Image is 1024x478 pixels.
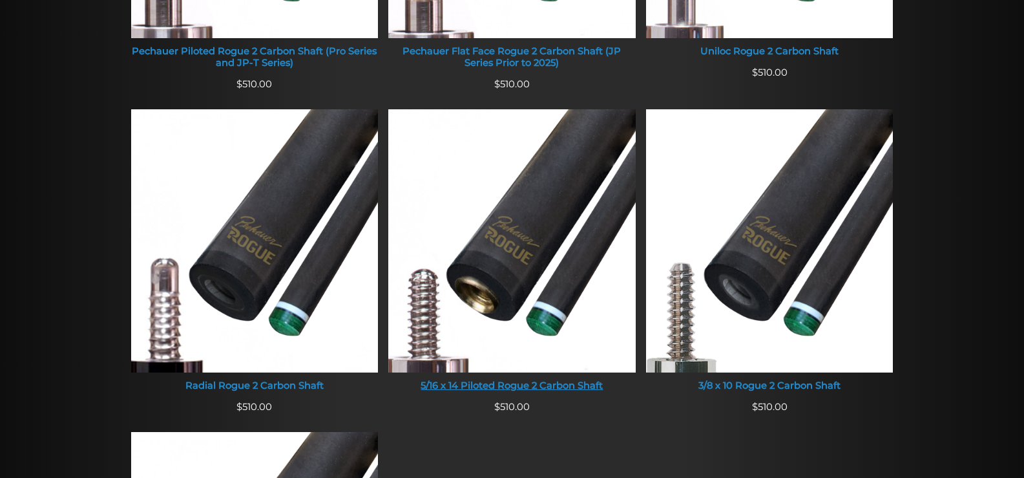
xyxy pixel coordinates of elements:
div: Pechauer Flat Face Rogue 2 Carbon Shaft (JP Series Prior to 2025) [388,46,636,69]
img: Radial Rogue 2 Carbon Shaft [131,109,379,373]
a: 5/16 x 14 Piloted Rogue 2 Carbon Shaft 5/16 x 14 Piloted Rogue 2 Carbon Shaft [388,109,636,400]
span: $ [494,401,500,413]
span: 510.00 [752,401,788,413]
span: 510.00 [494,401,530,413]
a: 3/8 x 10 Rogue 2 Carbon Shaft 3/8 x 10 Rogue 2 Carbon Shaft [646,109,893,400]
span: $ [494,78,500,90]
a: Radial Rogue 2 Carbon Shaft Radial Rogue 2 Carbon Shaft [131,109,379,400]
span: 510.00 [236,78,272,90]
img: 3/8 x 10 Rogue 2 Carbon Shaft [646,109,893,373]
div: Radial Rogue 2 Carbon Shaft [131,380,379,392]
div: Pechauer Piloted Rogue 2 Carbon Shaft (Pro Series and JP-T Series) [131,46,379,69]
span: 510.00 [494,78,530,90]
span: $ [752,401,758,413]
span: $ [236,78,242,90]
span: 510.00 [752,67,788,78]
div: Uniloc Rogue 2 Carbon Shaft [646,46,893,58]
span: 510.00 [236,401,272,413]
img: 5/16 x 14 Piloted Rogue 2 Carbon Shaft [388,109,636,373]
span: $ [752,67,758,78]
span: $ [236,401,242,413]
div: 3/8 x 10 Rogue 2 Carbon Shaft [646,380,893,392]
div: 5/16 x 14 Piloted Rogue 2 Carbon Shaft [388,380,636,392]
